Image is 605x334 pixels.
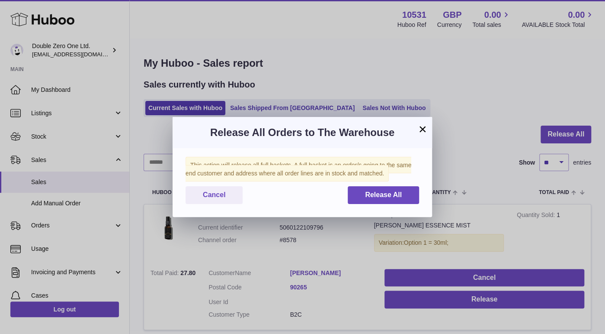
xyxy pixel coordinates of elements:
h3: Release All Orders to The Warehouse [186,126,419,139]
button: Cancel [186,186,243,204]
button: Release All [348,186,419,204]
button: × [417,124,428,134]
span: This action will release all full baskets. A full basket is an order/s going to the same end cust... [186,157,411,182]
span: Cancel [203,191,225,198]
span: Release All [365,191,402,198]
